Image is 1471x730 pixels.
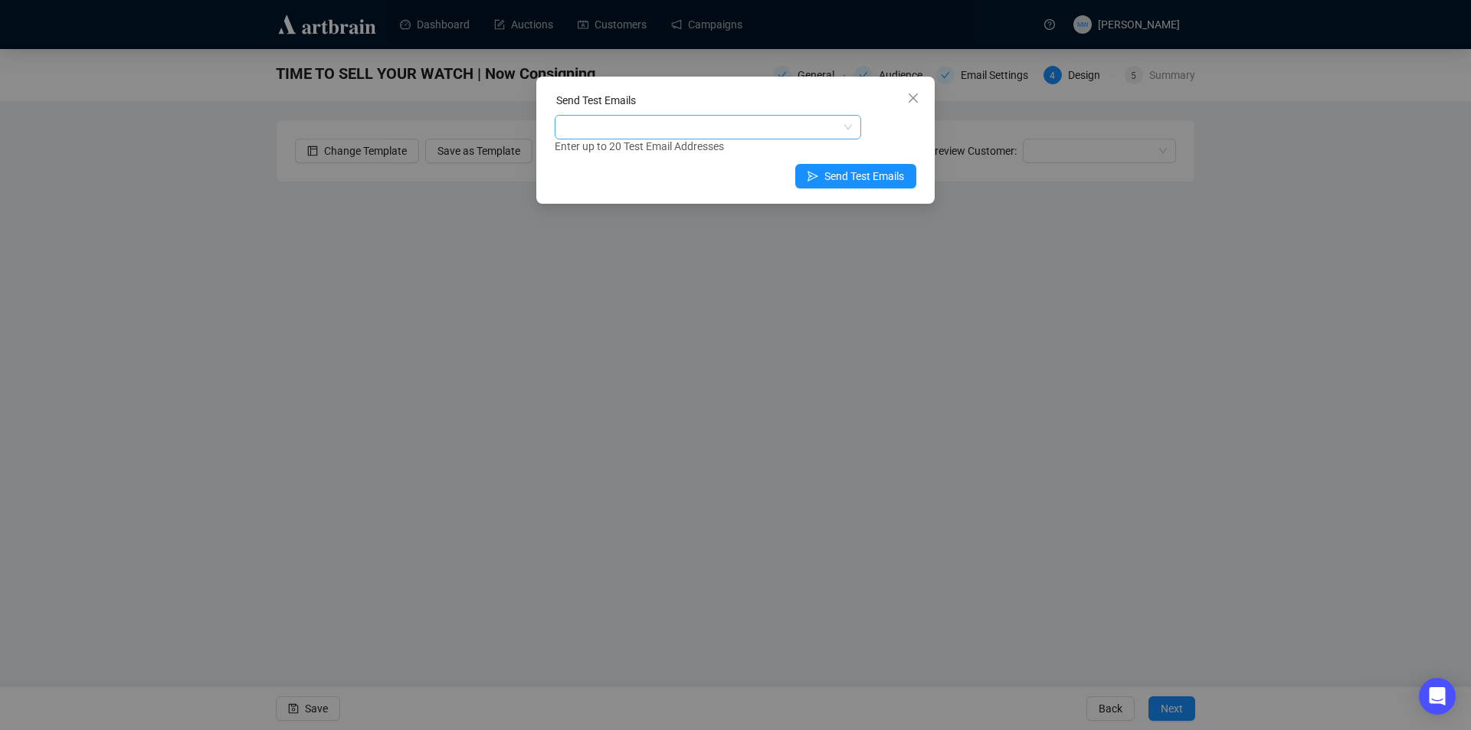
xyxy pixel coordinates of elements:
[808,171,818,182] span: send
[901,86,926,110] button: Close
[556,94,636,106] label: Send Test Emails
[907,92,919,104] span: close
[795,164,916,188] button: Send Test Emails
[1419,678,1456,715] div: Open Intercom Messenger
[555,138,916,155] div: Enter up to 20 Test Email Addresses
[824,168,904,185] span: Send Test Emails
